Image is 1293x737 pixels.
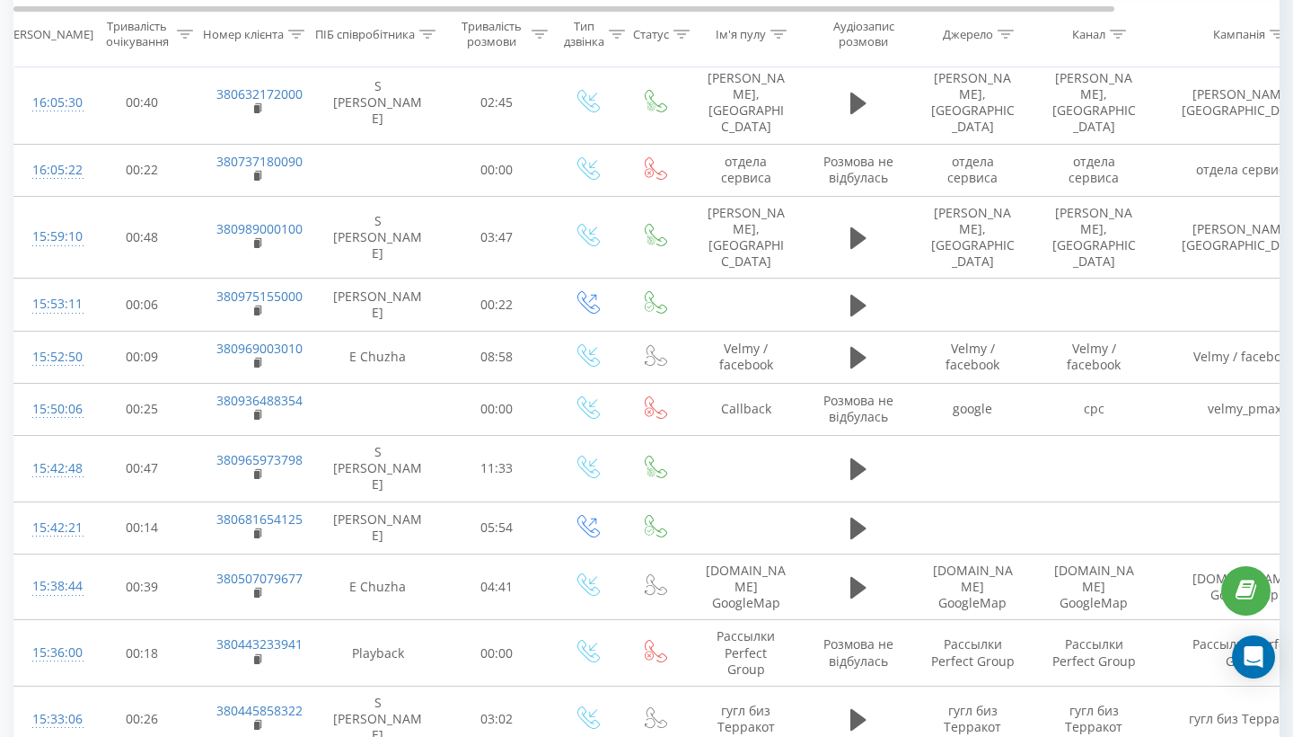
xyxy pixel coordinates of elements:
[315,502,441,554] td: [PERSON_NAME]
[1034,620,1155,687] td: Рассылки Perfect Group
[820,19,907,49] div: Аудіозапис розмови
[1072,26,1105,41] div: Канал
[1213,26,1265,41] div: Кампанія
[315,61,441,144] td: S [PERSON_NAME]
[441,502,553,554] td: 05:54
[86,279,198,331] td: 00:06
[1034,144,1155,196] td: отдела сервиса
[32,219,68,254] div: 15:59:10
[912,331,1034,383] td: Velmy / facebook
[441,554,553,620] td: 04:41
[86,620,198,687] td: 00:18
[32,153,68,188] div: 16:05:22
[101,19,172,49] div: Тривалість очікування
[315,554,441,620] td: E Chuzha
[86,554,198,620] td: 00:39
[912,61,1034,144] td: [PERSON_NAME], [GEOGRAPHIC_DATA]
[1232,635,1275,679] div: Open Intercom Messenger
[633,26,669,41] div: Статус
[912,620,1034,687] td: Рассылки Perfect Group
[441,144,553,196] td: 00:00
[716,26,766,41] div: Ім'я пулу
[216,392,303,409] a: 380936488354
[32,635,68,670] div: 15:36:00
[823,153,893,186] span: Розмова не відбулась
[688,61,805,144] td: [PERSON_NAME], [GEOGRAPHIC_DATA]
[912,196,1034,279] td: [PERSON_NAME], [GEOGRAPHIC_DATA]
[216,511,303,528] a: 380681654125
[32,392,68,427] div: 15:50:06
[441,279,553,331] td: 00:22
[32,340,68,375] div: 15:52:50
[86,331,198,383] td: 00:09
[441,383,553,435] td: 00:00
[216,702,303,719] a: 380445858322
[216,570,303,587] a: 380507079677
[315,26,415,41] div: ПІБ співробітника
[564,19,604,49] div: Тип дзвінка
[688,554,805,620] td: [DOMAIN_NAME] GoogleMap
[688,331,805,383] td: Velmy / facebook
[3,26,93,41] div: [PERSON_NAME]
[1034,196,1155,279] td: [PERSON_NAME], [GEOGRAPHIC_DATA]
[688,383,805,435] td: Callback
[441,436,553,502] td: 11:33
[216,153,303,170] a: 380737180090
[86,61,198,144] td: 00:40
[32,569,68,604] div: 15:38:44
[216,340,303,357] a: 380969003010
[315,436,441,502] td: S [PERSON_NAME]
[688,196,805,279] td: [PERSON_NAME], [GEOGRAPHIC_DATA]
[315,279,441,331] td: [PERSON_NAME]
[912,144,1034,196] td: отдела сервиса
[86,383,198,435] td: 00:25
[32,451,68,486] div: 15:42:48
[216,635,303,653] a: 380443233941
[86,436,198,502] td: 00:47
[216,220,303,237] a: 380989000100
[823,635,893,669] span: Розмова не відбулась
[441,61,553,144] td: 02:45
[456,19,527,49] div: Тривалість розмови
[1034,554,1155,620] td: [DOMAIN_NAME] GoogleMap
[315,196,441,279] td: S [PERSON_NAME]
[1034,331,1155,383] td: Velmy / facebook
[315,331,441,383] td: E Chuzha
[441,196,553,279] td: 03:47
[688,144,805,196] td: отдела сервиса
[86,502,198,554] td: 00:14
[32,702,68,737] div: 15:33:06
[688,620,805,687] td: Рассылки Perfect Group
[86,144,198,196] td: 00:22
[912,554,1034,620] td: [DOMAIN_NAME] GoogleMap
[823,392,893,425] span: Розмова не відбулась
[943,26,993,41] div: Джерело
[86,196,198,279] td: 00:48
[315,620,441,687] td: Playback
[216,85,303,102] a: 380632172000
[1034,383,1155,435] td: cpc
[441,331,553,383] td: 08:58
[32,85,68,120] div: 16:05:30
[32,511,68,546] div: 15:42:21
[32,287,68,322] div: 15:53:11
[203,26,284,41] div: Номер клієнта
[216,288,303,305] a: 380975155000
[441,620,553,687] td: 00:00
[216,451,303,468] a: 380965973798
[912,383,1034,435] td: google
[1034,61,1155,144] td: [PERSON_NAME], [GEOGRAPHIC_DATA]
